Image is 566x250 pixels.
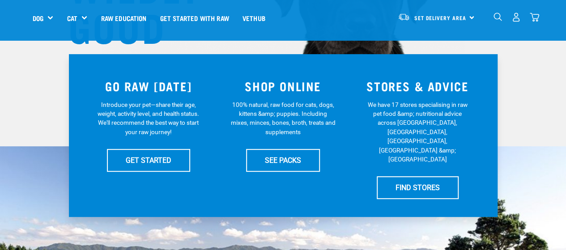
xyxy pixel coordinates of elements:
[96,100,201,137] p: Introduce your pet—share their age, weight, activity level, and health status. We'll recommend th...
[365,100,470,164] p: We have 17 stores specialising in raw pet food &amp; nutritional advice across [GEOGRAPHIC_DATA],...
[221,79,345,93] h3: SHOP ONLINE
[94,0,153,36] a: Raw Education
[398,13,410,21] img: van-moving.png
[494,13,502,21] img: home-icon-1@2x.png
[511,13,521,22] img: user.png
[87,79,211,93] h3: GO RAW [DATE]
[236,0,272,36] a: Vethub
[67,13,77,24] a: Cat
[230,100,336,137] p: 100% natural, raw food for cats, dogs, kittens &amp; puppies. Including mixes, minces, bones, bro...
[107,149,190,171] a: GET STARTED
[414,17,466,20] span: Set Delivery Area
[153,0,236,36] a: Get started with Raw
[246,149,320,171] a: SEE PACKS
[33,13,43,24] a: Dog
[377,176,459,199] a: FIND STORES
[356,79,480,93] h3: STORES & ADVICE
[530,13,539,22] img: home-icon@2x.png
